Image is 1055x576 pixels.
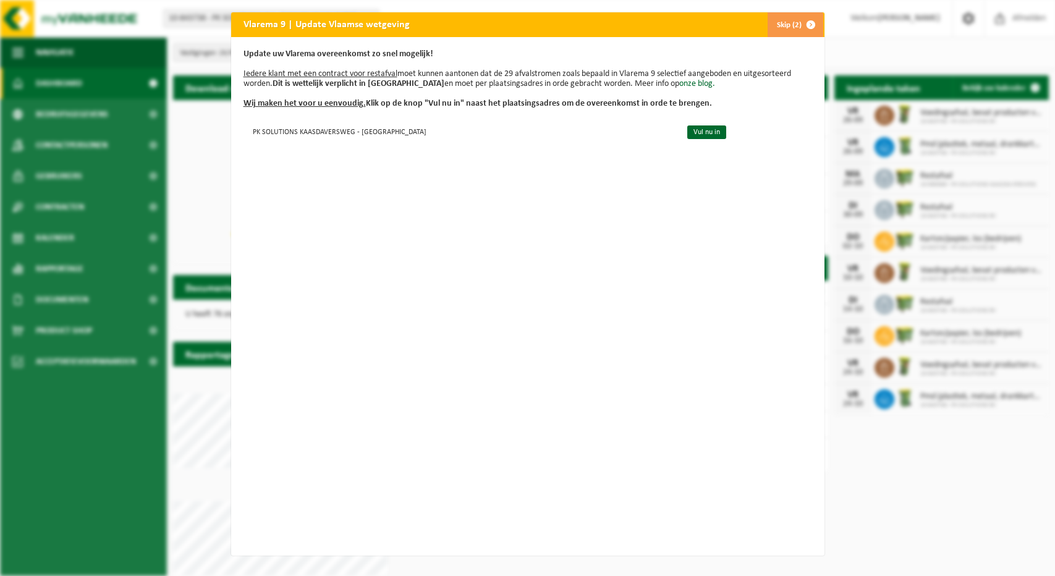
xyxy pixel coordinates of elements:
button: Skip (2) [767,12,823,37]
u: Wij maken het voor u eenvoudig. [244,99,366,108]
b: Klik op de knop "Vul nu in" naast het plaatsingsadres om de overeenkomst in orde te brengen. [244,99,712,108]
b: Dit is wettelijk verplicht in [GEOGRAPHIC_DATA] [273,79,444,88]
u: Iedere klant met een contract voor restafval [244,69,397,78]
a: onze blog. [679,79,715,88]
a: Vul nu in [687,125,726,139]
b: Update uw Vlarema overeenkomst zo snel mogelijk! [244,49,433,59]
h2: Vlarema 9 | Update Vlaamse wetgeving [231,12,422,36]
p: moet kunnen aantonen dat de 29 afvalstromen zoals bepaald in Vlarema 9 selectief aangeboden en ui... [244,49,812,109]
td: PK SOLUTIONS KAASDAVERSWEG - [GEOGRAPHIC_DATA] [244,121,677,142]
